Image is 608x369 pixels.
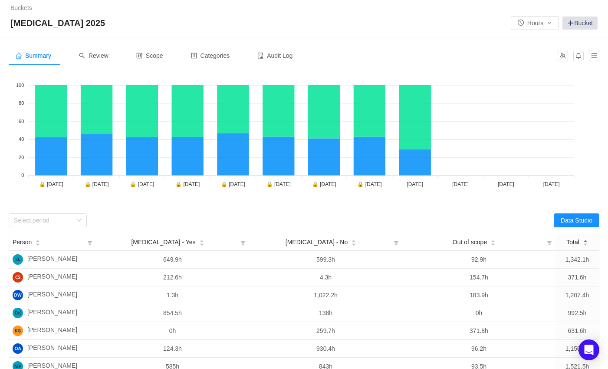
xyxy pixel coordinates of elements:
[131,238,195,247] span: [MEDICAL_DATA] - Yes
[199,239,204,242] i: icon: caret-up
[221,181,245,187] tspan: 🔒 [DATE]
[13,326,23,336] img: KG
[555,269,599,286] td: 371.6h
[13,308,23,318] img: DK
[511,16,559,30] button: icon: clock-circleHoursicon: down
[27,326,77,336] span: [PERSON_NAME]
[27,308,77,318] span: [PERSON_NAME]
[555,286,599,304] td: 1,207.4h
[498,181,514,187] tspan: [DATE]
[554,213,599,227] button: Data Studio
[452,181,469,187] tspan: [DATE]
[199,242,204,245] i: icon: caret-down
[14,216,72,225] div: Select period
[558,51,568,61] button: icon: team
[36,239,40,242] i: icon: caret-up
[35,239,40,245] div: Sort
[578,339,599,360] div: Open Intercom Messenger
[257,53,263,59] i: icon: audit
[351,239,356,245] div: Sort
[79,53,85,59] i: icon: search
[27,290,77,300] span: [PERSON_NAME]
[27,254,77,265] span: [PERSON_NAME]
[16,83,24,88] tspan: 100
[191,52,230,59] span: Categories
[402,269,555,286] td: 154.7h
[27,272,77,283] span: [PERSON_NAME]
[19,155,24,160] tspan: 20
[19,136,24,142] tspan: 40
[76,218,82,224] i: icon: down
[10,16,110,30] span: [MEDICAL_DATA] 2025
[555,251,599,269] td: 1,342.1h
[573,51,584,61] button: icon: bell
[249,286,402,304] td: 1,022.2h
[199,239,204,245] div: Sort
[96,304,249,322] td: 854.5h
[249,322,402,340] td: 259.7h
[96,322,249,340] td: 0h
[79,52,108,59] span: Review
[96,251,249,269] td: 649.9h
[249,251,402,269] td: 599.3h
[96,340,249,358] td: 124.3h
[10,4,32,11] a: Buckets
[490,239,496,245] div: Sort
[36,242,40,245] i: icon: caret-down
[27,343,77,354] span: [PERSON_NAME]
[402,304,555,322] td: 0h
[402,251,555,269] td: 92.9h
[130,181,154,187] tspan: 🔒 [DATE]
[266,181,291,187] tspan: 🔒 [DATE]
[491,239,496,242] i: icon: caret-up
[312,181,336,187] tspan: 🔒 [DATE]
[402,286,555,304] td: 183.9h
[19,119,24,124] tspan: 60
[589,51,599,61] button: icon: menu
[543,181,560,187] tspan: [DATE]
[96,269,249,286] td: 212.6h
[16,52,51,59] span: Summary
[352,242,356,245] i: icon: caret-down
[543,234,555,250] i: icon: filter
[566,238,579,247] span: Total
[85,181,109,187] tspan: 🔒 [DATE]
[16,53,22,59] i: icon: home
[583,242,588,245] i: icon: caret-down
[175,181,200,187] tspan: 🔒 [DATE]
[249,340,402,358] td: 930.4h
[13,343,23,354] img: OA
[352,239,356,242] i: icon: caret-up
[286,238,348,247] span: [MEDICAL_DATA] - No
[237,234,249,250] i: icon: filter
[13,272,23,283] img: CS
[84,234,96,250] i: icon: filter
[583,239,588,245] div: Sort
[583,239,588,242] i: icon: caret-up
[453,238,487,247] span: Out of scope
[136,53,142,59] i: icon: control
[491,242,496,245] i: icon: caret-down
[555,340,599,358] td: 1,150.9h
[13,238,32,247] span: Person
[555,322,599,340] td: 631.6h
[257,52,292,59] span: Audit Log
[562,17,598,30] a: Bucket
[555,304,599,322] td: 992.5h
[357,181,381,187] tspan: 🔒 [DATE]
[249,269,402,286] td: 4.3h
[249,304,402,322] td: 138h
[19,100,24,106] tspan: 80
[96,286,249,304] td: 1.3h
[402,340,555,358] td: 96.2h
[402,322,555,340] td: 371.8h
[136,52,163,59] span: Scope
[13,290,23,300] img: DW
[390,234,402,250] i: icon: filter
[13,254,23,265] img: SL
[407,181,423,187] tspan: [DATE]
[39,181,63,187] tspan: 🔒 [DATE]
[21,173,24,178] tspan: 0
[191,53,197,59] i: icon: profile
